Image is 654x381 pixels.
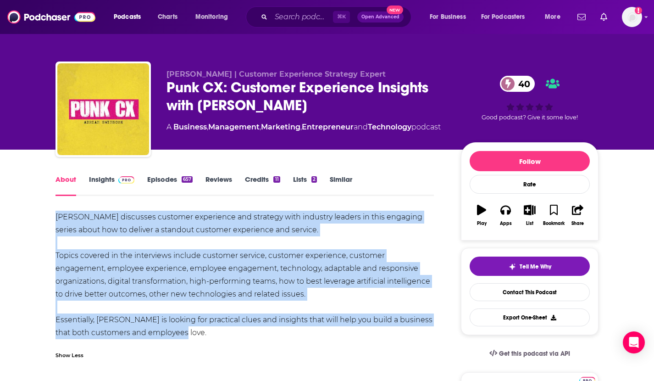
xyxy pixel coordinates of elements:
span: ⌘ K [333,11,350,23]
img: tell me why sparkle [509,263,516,270]
a: About [55,175,76,196]
span: and [354,123,368,131]
button: Export One-Sheet [470,308,590,326]
button: Follow [470,151,590,171]
div: [PERSON_NAME] discusses customer experience and strategy with industry leaders in this engaging s... [55,211,434,339]
div: Share [571,221,584,226]
span: For Podcasters [481,11,525,23]
div: 11 [273,176,280,183]
span: Tell Me Why [520,263,551,270]
a: Charts [152,10,183,24]
a: 40 [500,76,535,92]
div: Search podcasts, credits, & more... [255,6,420,28]
div: Open Intercom Messenger [623,331,645,353]
button: open menu [423,10,477,24]
button: Share [566,199,590,232]
img: User Profile [622,7,642,27]
a: Contact This Podcast [470,283,590,301]
span: [PERSON_NAME] | Customer Experience Strategy Expert [166,70,386,78]
div: 657 [182,176,193,183]
img: Podchaser - Follow, Share and Rate Podcasts [7,8,95,26]
a: Entrepreneur [302,123,354,131]
a: Lists2 [293,175,317,196]
span: Good podcast? Give it some love! [482,114,578,121]
span: , [300,123,302,131]
span: Monitoring [195,11,228,23]
button: Show profile menu [622,7,642,27]
div: Play [477,221,487,226]
img: Podchaser Pro [118,176,134,184]
span: More [545,11,560,23]
a: Business [173,123,207,131]
button: open menu [475,10,538,24]
button: open menu [107,10,153,24]
div: 40Good podcast? Give it some love! [461,70,599,127]
span: , [260,123,261,131]
a: Show notifications dropdown [597,9,611,25]
span: Logged in as patiencebaldacci [622,7,642,27]
a: Management [208,123,260,131]
button: List [518,199,542,232]
span: Charts [158,11,177,23]
a: Credits11 [245,175,280,196]
div: List [526,221,533,226]
button: Play [470,199,493,232]
svg: Add a profile image [635,7,642,14]
a: Show notifications dropdown [574,9,589,25]
div: Apps [500,221,512,226]
a: Get this podcast via API [482,342,577,365]
a: Episodes657 [147,175,193,196]
button: tell me why sparkleTell Me Why [470,257,590,276]
div: Bookmark [543,221,565,226]
a: Reviews [205,175,232,196]
button: Open AdvancedNew [357,11,404,22]
span: For Business [430,11,466,23]
button: open menu [189,10,240,24]
span: , [207,123,208,131]
span: 40 [509,76,535,92]
button: Apps [493,199,517,232]
span: Podcasts [114,11,141,23]
span: Open Advanced [361,15,399,19]
div: Rate [470,175,590,194]
button: open menu [538,10,572,24]
span: New [387,6,403,14]
a: Similar [330,175,352,196]
img: Punk CX: Customer Experience Insights with Adrian Swinscoe [57,63,149,155]
a: Technology [368,123,411,131]
div: A podcast [166,122,441,133]
a: InsightsPodchaser Pro [89,175,134,196]
a: Marketing [261,123,300,131]
div: 2 [311,176,317,183]
button: Bookmark [542,199,565,232]
input: Search podcasts, credits, & more... [271,10,333,24]
span: Get this podcast via API [499,350,570,358]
